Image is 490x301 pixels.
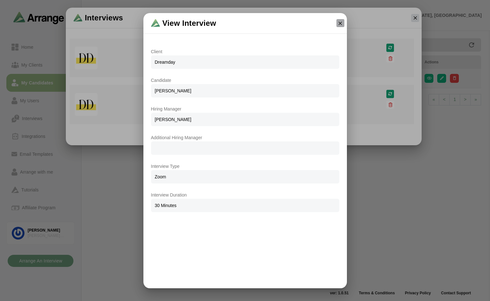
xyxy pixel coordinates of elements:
p: Hiring Manager [151,105,339,113]
span: Dreamday [151,55,339,69]
p: Interview Duration [151,191,339,199]
p: Additional Hiring Manager [151,134,339,141]
p: Candidate [151,76,339,84]
span: View Interview [162,18,216,28]
span: [PERSON_NAME] [151,84,339,97]
span: Zoom [151,170,339,183]
p: Client [151,48,339,55]
span: [PERSON_NAME] [151,113,339,126]
p: Interview Type [151,162,339,170]
span: 30 Minutes [151,199,339,212]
